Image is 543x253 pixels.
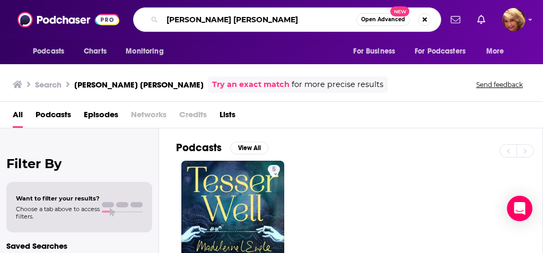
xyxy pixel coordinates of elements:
a: 5 [268,165,280,173]
button: open menu [346,41,408,62]
h2: Filter By [6,156,152,171]
a: Show notifications dropdown [446,11,465,29]
button: Show profile menu [502,8,526,31]
img: User Profile [502,8,526,31]
span: Monitoring [126,44,163,59]
a: Charts [77,41,113,62]
span: Credits [179,106,207,128]
span: 5 [272,164,276,175]
span: Open Advanced [361,17,405,22]
h3: [PERSON_NAME] [PERSON_NAME] [74,80,204,90]
input: Search podcasts, credits, & more... [162,11,356,28]
span: Networks [131,106,167,128]
span: for more precise results [292,78,383,91]
a: Show notifications dropdown [473,11,489,29]
a: Lists [220,106,235,128]
button: open menu [118,41,177,62]
a: Episodes [84,106,118,128]
span: New [390,6,409,16]
a: All [13,106,23,128]
button: open menu [408,41,481,62]
button: Send feedback [473,80,526,89]
span: Podcasts [33,44,64,59]
span: Want to filter your results? [16,195,100,202]
button: Open AdvancedNew [356,13,410,26]
a: Podcasts [36,106,71,128]
a: PodcastsView All [176,141,268,154]
span: Charts [84,44,107,59]
span: Logged in as SuzNiles [502,8,526,31]
button: View All [230,142,268,154]
span: For Podcasters [415,44,466,59]
button: open menu [479,41,518,62]
span: For Business [353,44,395,59]
button: open menu [25,41,78,62]
span: Choose a tab above to access filters. [16,205,100,220]
a: Try an exact match [212,78,290,91]
p: Saved Searches [6,241,152,251]
h2: Podcasts [176,141,222,154]
img: Podchaser - Follow, Share and Rate Podcasts [17,10,119,30]
div: Search podcasts, credits, & more... [133,7,441,32]
div: Open Intercom Messenger [507,196,532,221]
span: More [486,44,504,59]
h3: Search [35,80,62,90]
